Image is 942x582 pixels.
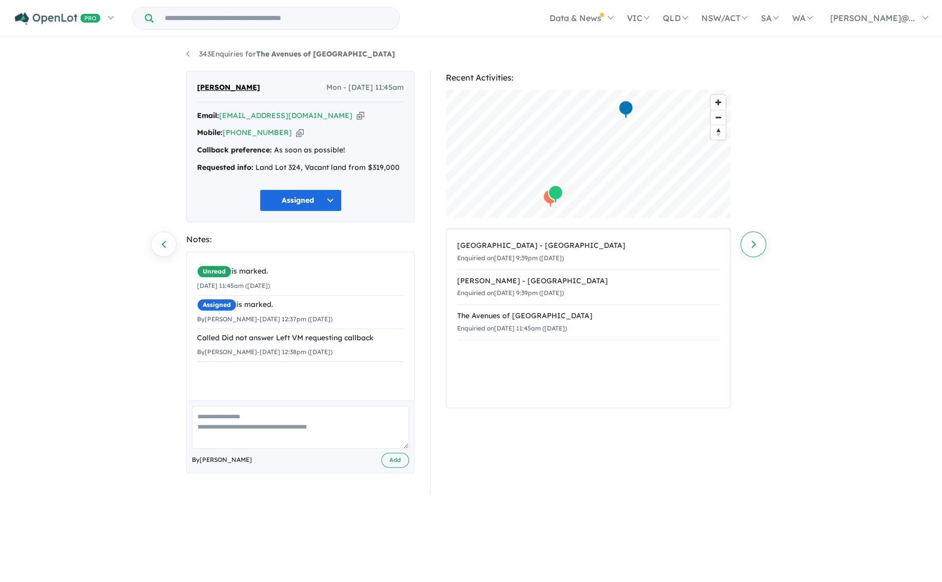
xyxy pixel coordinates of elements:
[197,111,219,120] strong: Email:
[15,12,101,25] img: Openlot PRO Logo White
[326,82,404,94] span: Mon - [DATE] 11:45am
[446,71,731,85] div: Recent Activities:
[219,111,352,120] a: [EMAIL_ADDRESS][DOMAIN_NAME]
[711,125,725,140] button: Reset bearing to north
[457,304,719,340] a: The Avenues of [GEOGRAPHIC_DATA]Enquiried on[DATE] 11:45am ([DATE])
[192,455,252,465] span: By [PERSON_NAME]
[446,90,731,218] canvas: Map
[457,289,564,297] small: Enquiried on [DATE] 9:39pm ([DATE])
[197,315,332,323] small: By [PERSON_NAME] - [DATE] 12:37pm ([DATE])
[197,265,404,278] div: is marked.
[381,453,409,468] button: Add
[197,162,404,174] div: Land Lot 324, Vacant land from $319,000
[296,127,304,138] button: Copy
[197,332,404,344] div: Called Did not answer Left VM requesting callback
[457,254,564,262] small: Enquiried on [DATE] 9:39pm ([DATE])
[197,265,231,278] span: Unread
[197,348,332,356] small: By [PERSON_NAME] - [DATE] 12:38pm ([DATE])
[548,185,563,204] div: Map marker
[457,275,719,287] div: [PERSON_NAME] - [GEOGRAPHIC_DATA]
[618,100,634,119] div: Map marker
[197,163,253,172] strong: Requested info:
[155,7,397,29] input: Try estate name, suburb, builder or developer
[186,232,415,246] div: Notes:
[457,235,719,270] a: [GEOGRAPHIC_DATA] - [GEOGRAPHIC_DATA]Enquiried on[DATE] 9:39pm ([DATE])
[197,282,270,289] small: [DATE] 11:45am ([DATE])
[197,299,237,311] span: Assigned
[711,95,725,110] button: Zoom in
[457,240,719,252] div: [GEOGRAPHIC_DATA] - [GEOGRAPHIC_DATA]
[457,310,719,322] div: The Avenues of [GEOGRAPHIC_DATA]
[457,324,567,332] small: Enquiried on [DATE] 11:45am ([DATE])
[223,128,292,137] a: [PHONE_NUMBER]
[197,145,272,154] strong: Callback preference:
[197,82,260,94] span: [PERSON_NAME]
[711,110,725,125] button: Zoom out
[256,49,395,59] strong: The Avenues of [GEOGRAPHIC_DATA]
[197,144,404,157] div: As soon as possible!
[457,269,719,305] a: [PERSON_NAME] - [GEOGRAPHIC_DATA]Enquiried on[DATE] 9:39pm ([DATE])
[830,13,915,23] span: [PERSON_NAME]@...
[357,110,364,121] button: Copy
[197,128,223,137] strong: Mobile:
[186,48,756,61] nav: breadcrumb
[186,49,395,59] a: 343Enquiries forThe Avenues of [GEOGRAPHIC_DATA]
[197,299,404,311] div: is marked.
[543,189,558,208] div: Map marker
[260,189,342,211] button: Assigned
